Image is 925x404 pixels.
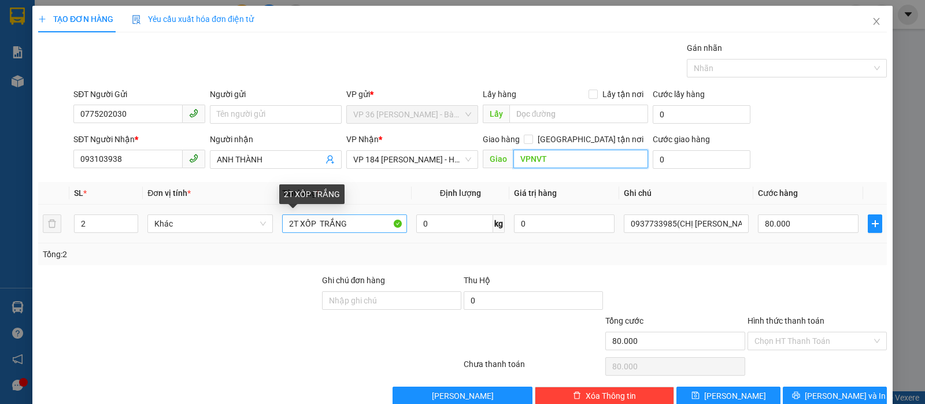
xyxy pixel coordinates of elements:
[653,150,750,169] input: Cước giao hàng
[322,276,386,285] label: Ghi chú đơn hàng
[619,182,753,205] th: Ghi chú
[462,358,604,378] div: Chưa thanh toán
[279,184,345,204] div: 2T XỐP TRẮNG
[514,214,615,233] input: 0
[653,90,705,99] label: Cước lấy hàng
[210,133,342,146] div: Người nhận
[653,135,710,144] label: Cước giao hàng
[653,105,750,124] input: Cước lấy hàng
[483,90,516,99] span: Lấy hàng
[432,390,494,402] span: [PERSON_NAME]
[154,215,265,232] span: Khác
[353,151,471,168] span: VP 184 Nguyễn Văn Trỗi - HCM
[509,105,649,123] input: Dọc đường
[533,133,648,146] span: [GEOGRAPHIC_DATA] tận nơi
[868,219,882,228] span: plus
[605,316,643,325] span: Tổng cước
[132,15,141,24] img: icon
[147,188,191,198] span: Đơn vị tính
[73,133,205,146] div: SĐT Người Nhận
[872,17,881,26] span: close
[464,276,490,285] span: Thu Hộ
[758,188,798,198] span: Cước hàng
[483,135,520,144] span: Giao hàng
[38,14,113,24] span: TẠO ĐƠN HÀNG
[132,14,254,24] span: Yêu cầu xuất hóa đơn điện tử
[586,390,636,402] span: Xóa Thông tin
[493,214,505,233] span: kg
[440,188,481,198] span: Định lượng
[346,88,478,101] div: VP gửi
[860,6,893,38] button: Close
[514,188,557,198] span: Giá trị hàng
[346,135,379,144] span: VP Nhận
[73,88,205,101] div: SĐT Người Gửi
[483,150,513,168] span: Giao
[210,88,342,101] div: Người gửi
[322,291,461,310] input: Ghi chú đơn hàng
[483,105,509,123] span: Lấy
[573,391,581,401] span: delete
[325,155,335,164] span: user-add
[353,106,471,123] span: VP 36 Lê Thành Duy - Bà Rịa
[43,248,358,261] div: Tổng: 2
[598,88,648,101] span: Lấy tận nơi
[189,109,198,118] span: phone
[704,390,766,402] span: [PERSON_NAME]
[513,150,649,168] input: Dọc đường
[691,391,700,401] span: save
[282,214,407,233] input: VD: Bàn, Ghế
[624,214,749,233] input: Ghi Chú
[868,214,882,233] button: plus
[189,154,198,163] span: phone
[748,316,824,325] label: Hình thức thanh toán
[38,15,46,23] span: plus
[805,390,886,402] span: [PERSON_NAME] và In
[792,391,800,401] span: printer
[687,43,722,53] label: Gán nhãn
[43,214,61,233] button: delete
[74,188,83,198] span: SL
